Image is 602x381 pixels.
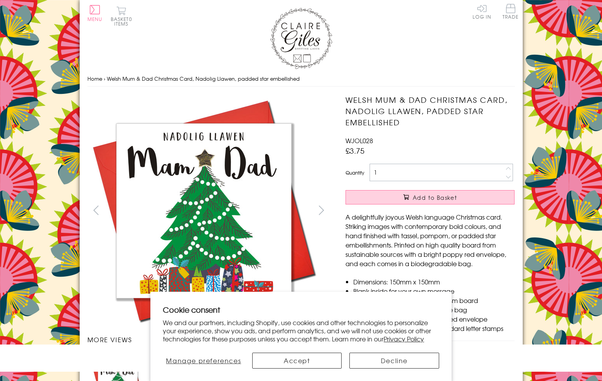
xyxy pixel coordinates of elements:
button: next [312,201,330,219]
span: Manage preferences [166,356,241,365]
button: Basket0 items [111,6,132,26]
img: Welsh Mum & Dad Christmas Card, Nadolig Llawen, padded star embellished [330,94,563,327]
span: Menu [87,16,103,23]
h2: Cookie consent [163,304,439,315]
h3: More views [87,335,330,344]
h1: Welsh Mum & Dad Christmas Card, Nadolig Llawen, padded star embellished [345,94,515,128]
button: Accept [252,353,342,369]
a: Trade [503,4,519,21]
img: Welsh Mum & Dad Christmas Card, Nadolig Llawen, padded star embellished [87,94,320,327]
button: prev [87,201,105,219]
label: Quantity [345,169,364,176]
span: £3.75 [345,145,365,156]
button: Decline [349,353,439,369]
span: › [104,75,105,82]
a: Privacy Policy [384,334,424,343]
button: Menu [87,5,103,21]
button: Manage preferences [163,353,244,369]
p: We and our partners, including Shopify, use cookies and other technologies to personalize your ex... [163,319,439,343]
li: Blank inside for your own message [353,286,515,296]
p: A delightfully joyous Welsh language Christmas card. Striking images with contemporary bold colou... [345,212,515,268]
a: Log In [473,4,491,19]
img: Claire Giles Greetings Cards [270,8,332,69]
button: Add to Basket [345,190,515,204]
span: Trade [503,4,519,19]
span: WJOL028 [345,136,373,145]
span: Welsh Mum & Dad Christmas Card, Nadolig Llawen, padded star embellished [107,75,300,82]
a: Home [87,75,102,82]
nav: breadcrumbs [87,71,515,87]
li: Dimensions: 150mm x 150mm [353,277,515,286]
span: 0 items [114,16,132,27]
span: Add to Basket [413,194,457,201]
